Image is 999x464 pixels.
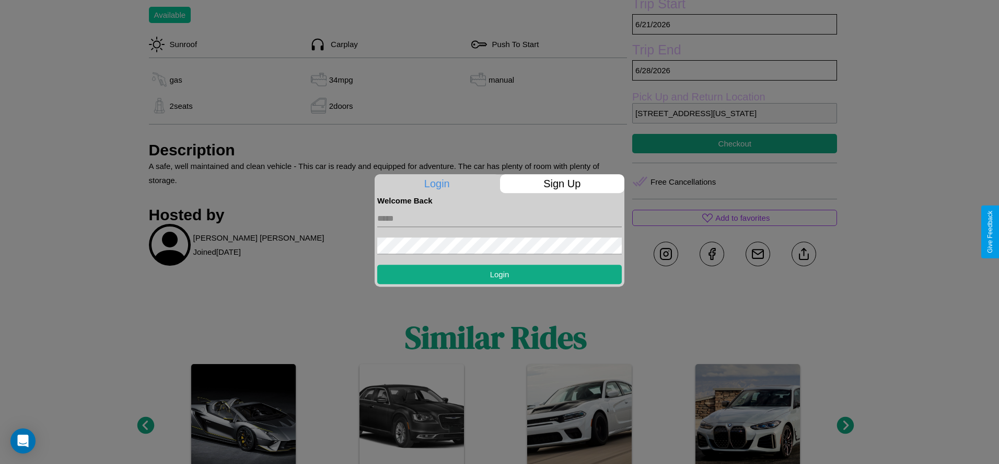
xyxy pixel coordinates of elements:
[377,265,622,284] button: Login
[500,174,625,193] p: Sign Up
[10,428,36,454] div: Open Intercom Messenger
[986,211,994,253] div: Give Feedback
[375,174,499,193] p: Login
[377,196,622,205] h4: Welcome Back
